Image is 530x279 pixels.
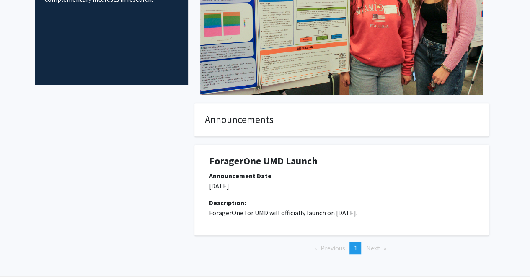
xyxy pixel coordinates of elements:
h1: ForagerOne UMD Launch [209,155,474,167]
div: Description: [209,198,474,208]
ul: Pagination [194,242,489,254]
span: Next [366,244,380,252]
iframe: Chat [6,241,36,273]
h4: Announcements [205,114,478,126]
p: [DATE] [209,181,474,191]
span: Previous [320,244,345,252]
p: ForagerOne for UMD will officially launch on [DATE]. [209,208,474,218]
div: Announcement Date [209,171,474,181]
span: 1 [354,244,357,252]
